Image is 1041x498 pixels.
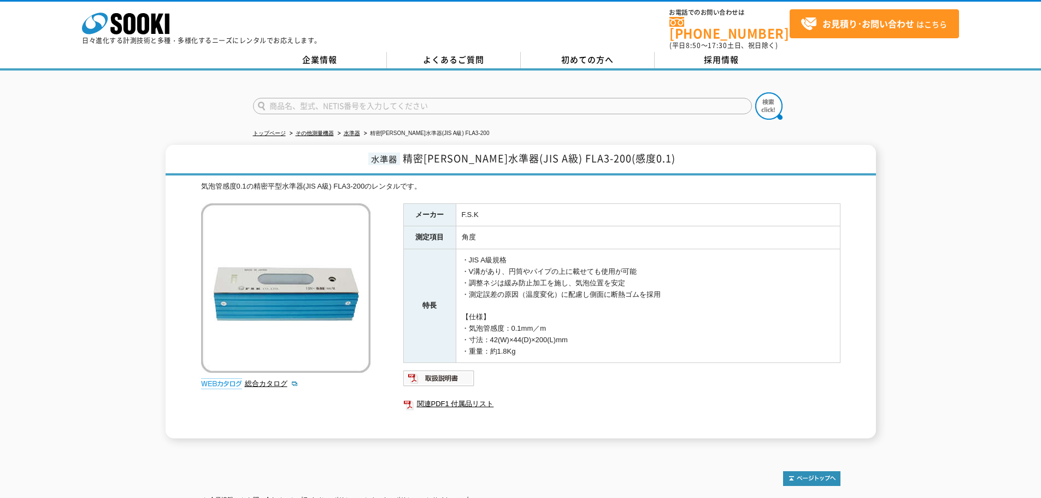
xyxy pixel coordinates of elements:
[561,54,614,66] span: 初めての方へ
[403,151,675,166] span: 精密[PERSON_NAME]水準器(JIS A級) FLA3-200(感度0.1)
[362,128,490,139] li: 精密[PERSON_NAME]水準器(JIS A級) FLA3-200
[669,17,790,39] a: [PHONE_NUMBER]
[686,40,701,50] span: 8:50
[790,9,959,38] a: お見積り･お問い合わせはこちら
[403,226,456,249] th: 測定項目
[669,9,790,16] span: お電話でのお問い合わせは
[669,40,778,50] span: (平日 ～ 土日、祝日除く)
[253,130,286,136] a: トップページ
[456,249,840,363] td: ・JIS A級規格 ・V溝があり、円筒やパイプの上に載せても使用が可能 ・調整ネジは緩み防止加工を施し、気泡位置を安定 ・測定誤差の原因（温度変化）に配慮し側面に断熱ゴムを採用 【仕様】 ・気泡...
[403,249,456,363] th: 特長
[708,40,727,50] span: 17:30
[456,203,840,226] td: F.S.K
[253,52,387,68] a: 企業情報
[387,52,521,68] a: よくあるご質問
[783,471,840,486] img: トップページへ
[201,203,370,373] img: 精密平形水準器(JIS A級) FLA3-200
[245,379,298,388] a: 総合カタログ
[801,16,947,32] span: はこちら
[296,130,334,136] a: その他測量機器
[368,153,400,165] span: 水準器
[755,92,783,120] img: btn_search.png
[822,17,914,30] strong: お見積り･お問い合わせ
[403,377,475,385] a: 取扱説明書
[403,203,456,226] th: メーカー
[456,226,840,249] td: 角度
[521,52,655,68] a: 初めての方へ
[403,397,840,411] a: 関連PDF1 付属品リスト
[82,37,321,44] p: 日々進化する計測技術と多種・多様化するニーズにレンタルでお応えします。
[201,378,242,389] img: webカタログ
[253,98,752,114] input: 商品名、型式、NETIS番号を入力してください
[403,370,475,387] img: 取扱説明書
[655,52,789,68] a: 採用情報
[344,130,360,136] a: 水準器
[201,181,840,192] div: 気泡管感度0.1の精密平型水準器(JIS A級) FLA3-200のレンタルです。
